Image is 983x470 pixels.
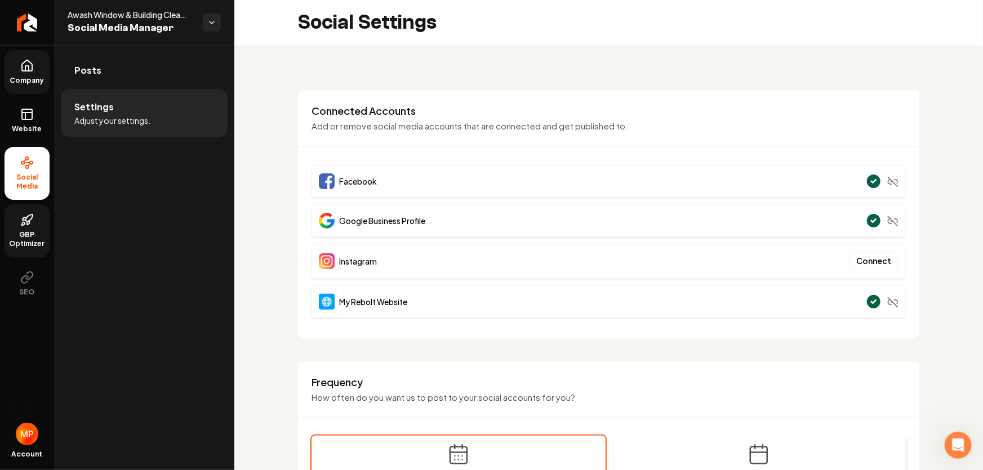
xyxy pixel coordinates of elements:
[16,423,38,445] img: Miguel Parra
[849,251,899,271] button: Connect
[297,11,437,34] h2: Social Settings
[312,391,906,404] p: How often do you want us to post to your social accounts for you?
[74,100,114,114] span: Settings
[312,104,906,118] h3: Connected Accounts
[5,173,50,191] span: Social Media
[74,115,150,126] span: Adjust your settings.
[319,173,335,189] img: Facebook
[339,256,377,267] span: Instagram
[339,296,407,307] span: My Rebolt Website
[74,64,101,77] span: Posts
[319,253,335,269] img: Instagram
[68,20,194,36] span: Social Media Manager
[312,120,906,133] p: Add or remove social media accounts that are connected and get published to.
[5,204,50,257] a: GBP Optimizer
[319,294,335,310] img: Website
[339,176,377,187] span: Facebook
[5,99,50,142] a: Website
[15,288,39,297] span: SEO
[5,230,50,248] span: GBP Optimizer
[5,262,50,306] button: SEO
[8,124,47,133] span: Website
[339,215,425,226] span: Google Business Profile
[5,50,50,94] a: Company
[312,375,906,389] h3: Frequency
[6,76,49,85] span: Company
[17,14,38,32] img: Rebolt Logo
[68,9,194,20] span: Awash Window & Building Cleaning Service
[945,432,972,459] iframe: Intercom live chat
[12,450,43,459] span: Account
[61,52,228,88] a: Posts
[319,213,335,229] img: Google
[16,423,38,445] button: Open user button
